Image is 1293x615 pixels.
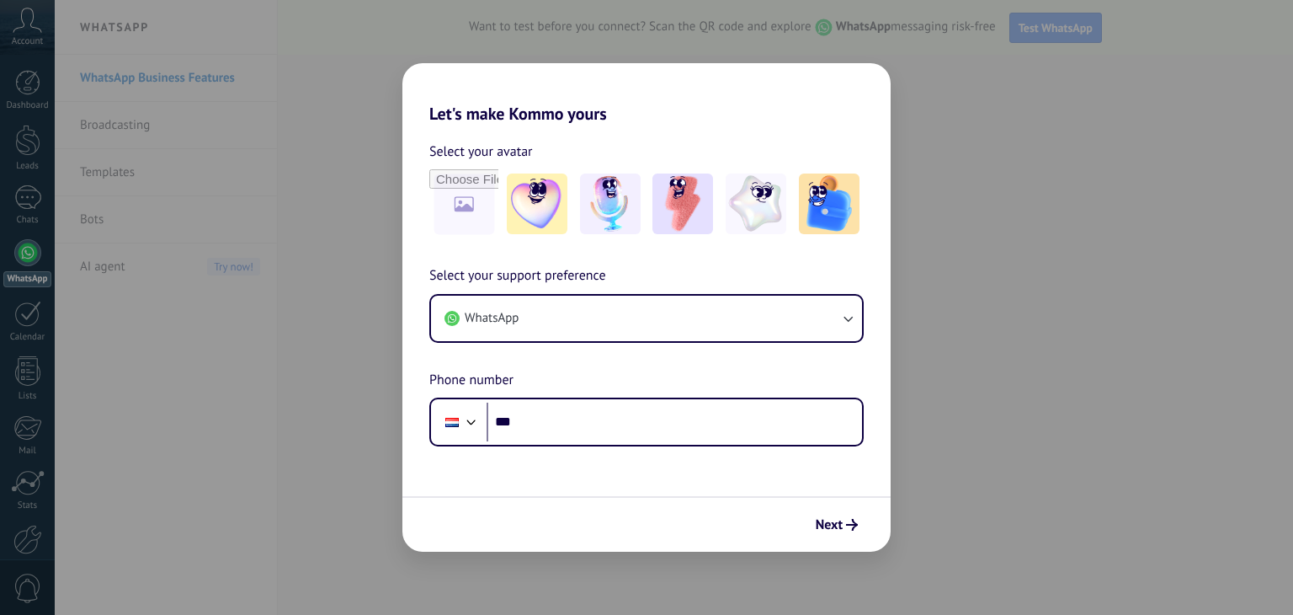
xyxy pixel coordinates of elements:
h2: Let's make Kommo yours [402,63,891,124]
button: Next [808,511,865,539]
span: Phone number [429,370,513,392]
img: -3.jpeg [652,174,713,234]
img: -1.jpeg [507,174,567,234]
img: -2.jpeg [580,174,641,234]
div: Netherlands: + 31 [436,404,468,440]
span: Select your avatar [429,141,533,163]
span: WhatsApp [465,310,519,327]
img: -5.jpeg [799,174,859,234]
button: WhatsApp [431,296,862,341]
span: Select your support preference [429,265,606,287]
img: -4.jpeg [726,174,786,234]
span: Next [816,519,843,531]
